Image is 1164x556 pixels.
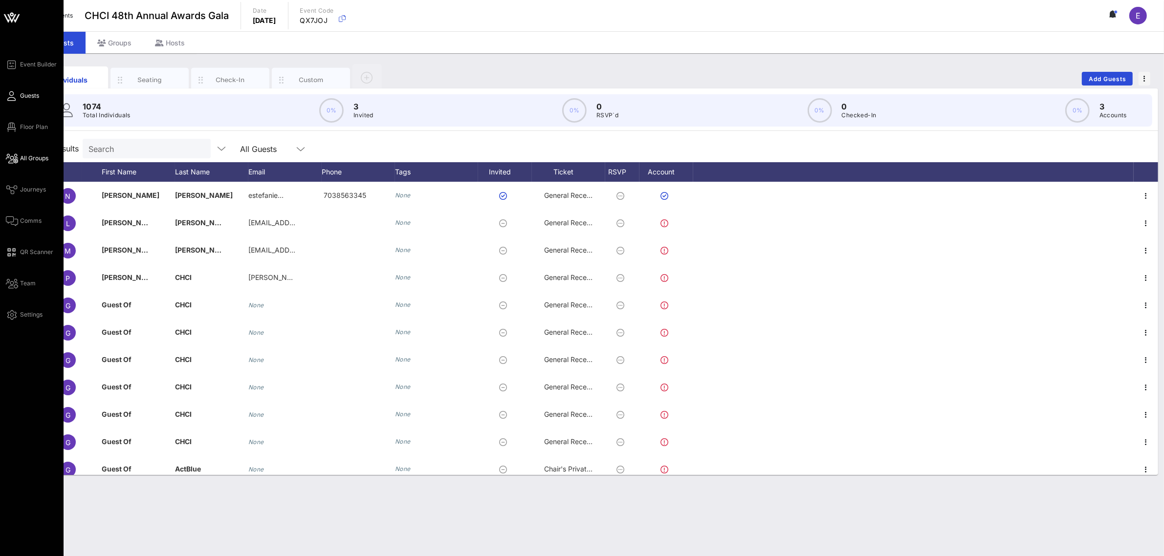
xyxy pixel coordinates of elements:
p: [DATE] [253,16,276,25]
div: Groups [86,32,143,54]
i: None [395,274,411,281]
a: Team [6,278,36,289]
span: ActBlue [175,465,201,473]
span: P [66,274,70,282]
span: CHCI [175,410,192,418]
span: All Groups [20,154,48,163]
i: None [395,383,411,390]
div: Hosts [143,32,197,54]
div: Seating [128,75,172,85]
span: General Reception [544,191,603,199]
i: None [395,328,411,336]
a: Settings [6,309,43,321]
span: G [66,384,70,392]
span: Guests [20,91,39,100]
span: General Reception [544,328,603,336]
i: None [248,301,264,309]
span: M [65,247,71,255]
p: 0 [596,101,618,112]
span: G [66,329,70,337]
div: RSVP [605,162,639,182]
p: Accounts [1099,110,1127,120]
span: General Reception [544,437,603,446]
i: None [395,192,411,199]
div: Custom [289,75,333,85]
a: All Groups [6,152,48,164]
span: Chair's Private Reception [544,465,625,473]
p: 3 [353,101,373,112]
a: Guests [6,90,39,102]
span: G [66,411,70,419]
span: CHCI 48th Annual Awards Gala [85,8,229,23]
div: Individuals [47,75,91,85]
span: General Reception [544,273,603,281]
div: All Guests [240,145,277,153]
span: General Reception [544,355,603,364]
span: Guest Of [102,437,132,446]
span: Guest Of [102,355,132,364]
a: Journeys [6,184,46,195]
p: Date [253,6,276,16]
p: Total Individuals [83,110,131,120]
i: None [248,384,264,391]
span: G [66,301,70,310]
div: Ticket [532,162,605,182]
span: G [66,356,70,364]
div: Email [248,162,322,182]
div: All Guests [234,139,312,158]
i: None [248,411,264,418]
span: CHCI [175,383,192,391]
span: E [1136,11,1141,21]
a: QR Scanner [6,246,53,258]
span: CHCI [175,273,192,281]
span: Guest Of [102,328,132,336]
span: Guest Of [102,465,132,473]
span: [PERSON_NAME] [102,218,159,227]
span: Comms [20,216,42,225]
span: QR Scanner [20,248,53,257]
span: [PERSON_NAME] [102,246,159,254]
div: Tags [395,162,478,182]
button: Add Guests [1082,72,1133,86]
div: E [1129,7,1147,24]
span: Journeys [20,185,46,194]
span: [PERSON_NAME] [175,191,233,199]
span: General Reception [544,300,603,309]
p: 3 [1099,101,1127,112]
div: Account [639,162,693,182]
span: 7038563345 [324,191,366,199]
p: Event Code [300,6,334,16]
i: None [395,356,411,363]
span: General Reception [544,246,603,254]
div: Last Name [175,162,248,182]
span: General Reception [544,383,603,391]
div: Phone [322,162,395,182]
span: Settings [20,310,43,319]
span: [PERSON_NAME] [102,191,159,199]
span: G [66,438,70,447]
span: Team [20,279,36,288]
span: CHCI [175,437,192,446]
span: Add Guests [1088,75,1127,83]
span: G [66,466,70,474]
p: estefanie… [248,182,284,209]
i: None [248,356,264,364]
span: Floor Plan [20,123,48,131]
i: None [248,329,264,336]
span: [PERSON_NAME] [102,273,159,281]
p: RSVP`d [596,110,618,120]
span: Event Builder [20,60,57,69]
span: [EMAIL_ADDRESS][DOMAIN_NAME] [248,246,366,254]
span: General Reception [544,410,603,418]
span: Guest Of [102,300,132,309]
div: Invited [478,162,532,182]
span: CHCI [175,300,192,309]
div: First Name [102,162,175,182]
i: None [395,219,411,226]
i: None [248,466,264,473]
i: None [395,465,411,472]
span: [PERSON_NAME] [175,218,233,227]
i: None [248,438,264,446]
p: Checked-In [842,110,877,120]
span: L [66,219,70,228]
